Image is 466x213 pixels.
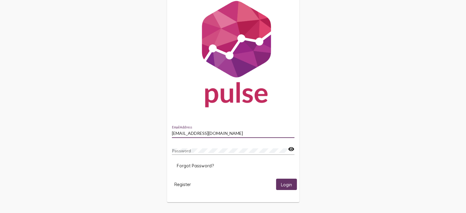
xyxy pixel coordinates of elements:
[288,146,294,153] mat-icon: visibility
[174,182,191,187] span: Register
[177,163,214,169] span: Forgot Password?
[172,160,219,171] button: Forgot Password?
[281,182,292,187] span: Login
[276,179,297,190] button: Login
[169,179,196,190] button: Register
